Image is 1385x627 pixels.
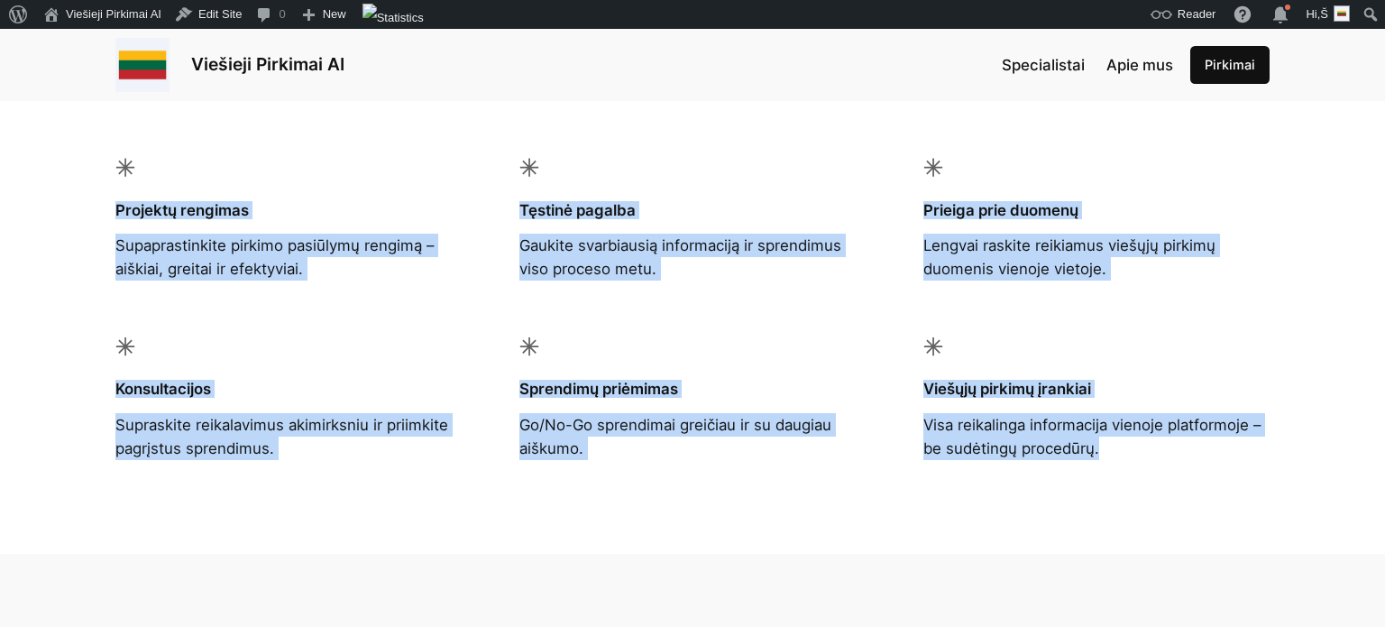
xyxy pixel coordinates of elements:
span: Apie mus [1106,56,1173,74]
p: Lengvai raskite reikiamus viešųjų pirkimų duomenis vienoje vietoje. [923,234,1270,281]
img: Views over 48 hours. Click for more Jetpack Stats. [362,4,424,32]
p: Supraskite reikalavimus akimirksniu ir priimkite pagrįstus sprendimus. [115,413,462,460]
h3: Tęstinė pagalba [519,158,866,219]
nav: Navigation [1002,53,1173,77]
h3: Projektų rengimas [115,158,462,219]
span: Š [1320,7,1328,21]
p: Visa reikalinga informacija vienoje platformoje – be sudėtingų procedūrų. [923,413,1270,460]
h3: Viešųjų pirkimų įrankiai [923,337,1270,398]
img: Viešieji pirkimai logo [115,38,170,92]
a: Pirkimai [1190,46,1270,84]
a: Specialistai [1002,53,1085,77]
h3: Sprendimų priėmimas [519,337,866,398]
a: Viešieji Pirkimai AI [191,53,344,75]
p: Gaukite svarbiausią informaciją ir sprendimus viso proceso metu. [519,234,866,281]
p: Supaprastinkite pirkimo pasiūlymų rengimą – aiškiai, greitai ir efektyviai. [115,234,462,281]
h3: Konsultacijos [115,337,462,398]
p: Go/No-Go sprendimai greičiau ir su daugiau aiškumo. [519,413,866,460]
h3: Prieiga prie duomenų [923,158,1270,219]
a: Apie mus [1106,53,1173,77]
span: Specialistai [1002,56,1085,74]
